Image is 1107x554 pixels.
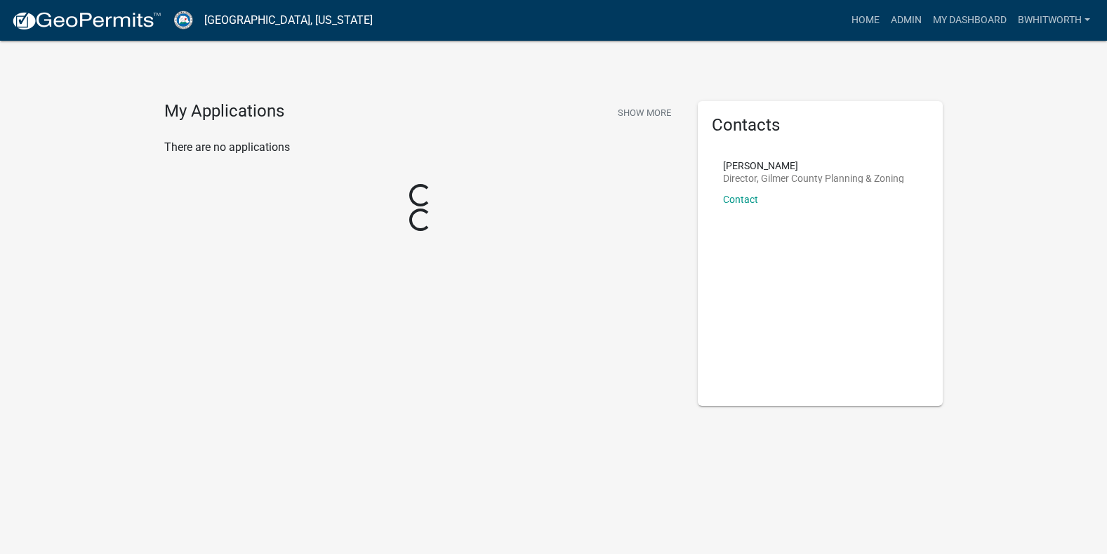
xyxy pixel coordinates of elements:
[1012,7,1096,34] a: BWhitworth
[885,7,927,34] a: Admin
[846,7,885,34] a: Home
[723,173,904,183] p: Director, Gilmer County Planning & Zoning
[173,11,193,29] img: Gilmer County, Georgia
[927,7,1012,34] a: My Dashboard
[723,161,904,171] p: [PERSON_NAME]
[723,194,758,205] a: Contact
[164,139,677,156] p: There are no applications
[164,101,284,122] h4: My Applications
[204,8,373,32] a: [GEOGRAPHIC_DATA], [US_STATE]
[712,115,929,136] h5: Contacts
[612,101,677,124] button: Show More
